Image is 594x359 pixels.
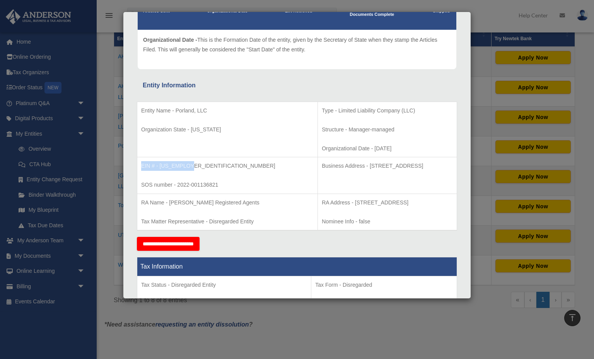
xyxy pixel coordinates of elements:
[141,125,314,134] p: Organization State - [US_STATE]
[137,276,311,333] td: Tax Period Type - Calendar Year
[141,180,314,190] p: SOS number - 2022-001136821
[141,198,314,208] p: RA Name - [PERSON_NAME] Registered Agents
[137,257,457,276] th: Tax Information
[141,280,307,290] p: Tax Status - Disregarded Entity
[322,144,453,153] p: Organizational Date - [DATE]
[141,161,314,171] p: EIN # - [US_EMPLOYER_IDENTIFICATION_NUMBER]
[315,280,453,290] p: Tax Form - Disregarded
[350,11,394,19] p: Documents Complete
[322,217,453,226] p: Nominee Info - false
[322,198,453,208] p: RA Address - [STREET_ADDRESS]
[141,217,314,226] p: Tax Matter Representative - Disregarded Entity
[143,37,197,43] span: Organizational Date -
[322,161,453,171] p: Business Address - [STREET_ADDRESS]
[143,80,451,91] div: Entity Information
[143,35,451,54] p: This is the Formation Date of the entity, given by the Secretary of State when they stamp the Art...
[322,106,453,116] p: Type - Limited Liability Company (LLC)
[141,106,314,116] p: Entity Name - Porland, LLC
[322,125,453,134] p: Structure - Manager-managed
